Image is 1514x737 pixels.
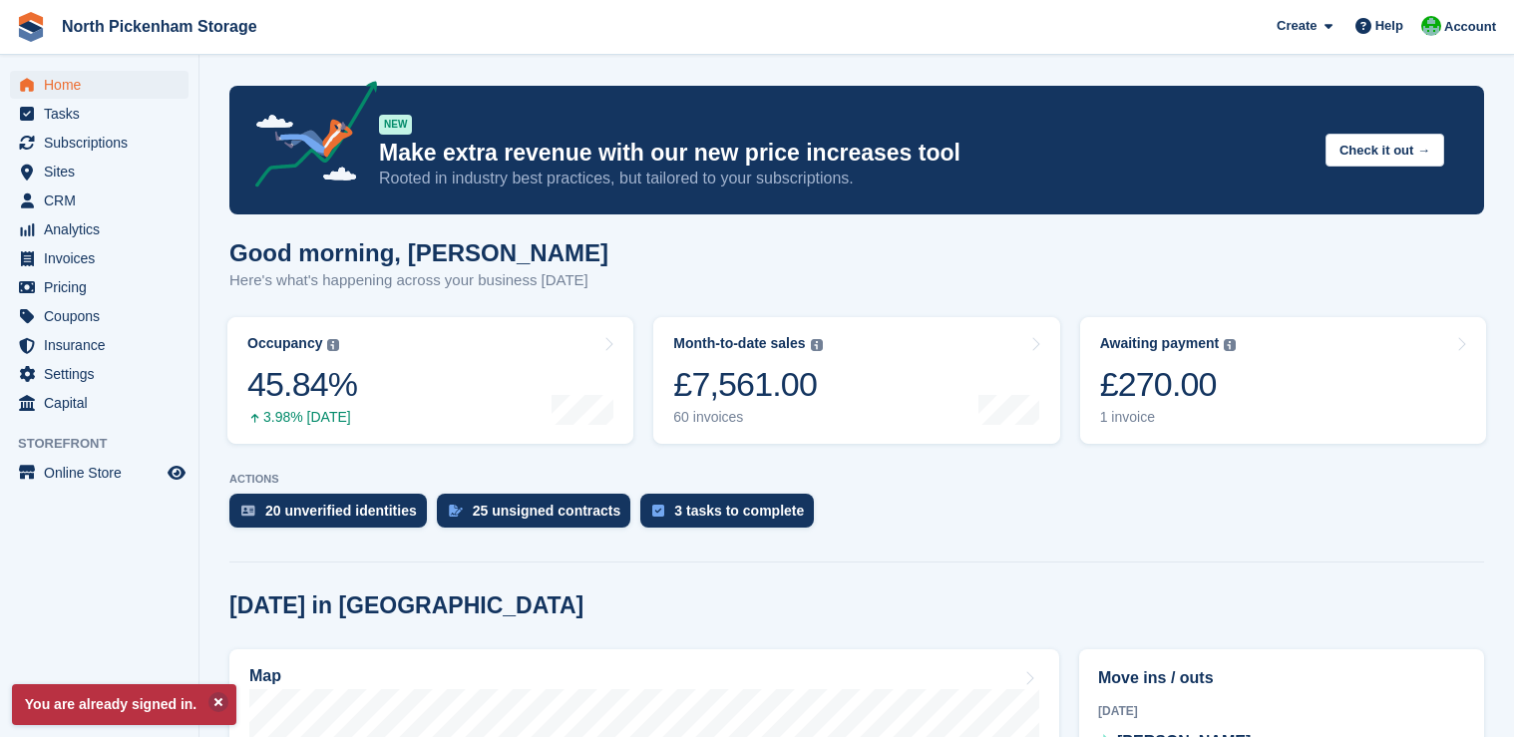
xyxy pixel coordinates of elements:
[10,273,189,301] a: menu
[229,269,608,292] p: Here's what's happening across your business [DATE]
[249,667,281,685] h2: Map
[44,244,164,272] span: Invoices
[44,360,164,388] span: Settings
[10,302,189,330] a: menu
[10,215,189,243] a: menu
[1375,16,1403,36] span: Help
[437,494,641,538] a: 25 unsigned contracts
[238,81,378,194] img: price-adjustments-announcement-icon-8257ccfd72463d97f412b2fc003d46551f7dbcb40ab6d574587a9cd5c0d94...
[673,409,822,426] div: 60 invoices
[44,186,164,214] span: CRM
[673,335,805,352] div: Month-to-date sales
[653,317,1059,444] a: Month-to-date sales £7,561.00 60 invoices
[1100,364,1237,405] div: £270.00
[10,360,189,388] a: menu
[811,339,823,351] img: icon-info-grey-7440780725fd019a000dd9b08b2336e03edf1995a4989e88bcd33f0948082b44.svg
[674,503,804,519] div: 3 tasks to complete
[44,71,164,99] span: Home
[44,215,164,243] span: Analytics
[673,364,822,405] div: £7,561.00
[1080,317,1486,444] a: Awaiting payment £270.00 1 invoice
[10,459,189,487] a: menu
[44,331,164,359] span: Insurance
[1098,666,1465,690] h2: Move ins / outs
[44,129,164,157] span: Subscriptions
[44,459,164,487] span: Online Store
[44,273,164,301] span: Pricing
[10,158,189,185] a: menu
[1100,335,1220,352] div: Awaiting payment
[12,684,236,725] p: You are already signed in.
[241,505,255,517] img: verify_identity-adf6edd0f0f0b5bbfe63781bf79b02c33cf7c696d77639b501bdc392416b5a36.svg
[44,158,164,185] span: Sites
[10,331,189,359] a: menu
[1421,16,1441,36] img: Chris Gulliver
[449,505,463,517] img: contract_signature_icon-13c848040528278c33f63329250d36e43548de30e8caae1d1a13099fd9432cc5.svg
[44,100,164,128] span: Tasks
[1224,339,1236,351] img: icon-info-grey-7440780725fd019a000dd9b08b2336e03edf1995a4989e88bcd33f0948082b44.svg
[229,473,1484,486] p: ACTIONS
[10,244,189,272] a: menu
[379,168,1310,189] p: Rooted in industry best practices, but tailored to your subscriptions.
[1100,409,1237,426] div: 1 invoice
[165,461,189,485] a: Preview store
[229,494,437,538] a: 20 unverified identities
[379,139,1310,168] p: Make extra revenue with our new price increases tool
[10,100,189,128] a: menu
[229,239,608,266] h1: Good morning, [PERSON_NAME]
[1277,16,1317,36] span: Create
[16,12,46,42] img: stora-icon-8386f47178a22dfd0bd8f6a31ec36ba5ce8667c1dd55bd0f319d3a0aa187defe.svg
[44,302,164,330] span: Coupons
[44,389,164,417] span: Capital
[379,115,412,135] div: NEW
[327,339,339,351] img: icon-info-grey-7440780725fd019a000dd9b08b2336e03edf1995a4989e88bcd33f0948082b44.svg
[1325,134,1444,167] button: Check it out →
[640,494,824,538] a: 3 tasks to complete
[1444,17,1496,37] span: Account
[10,389,189,417] a: menu
[247,364,357,405] div: 45.84%
[10,71,189,99] a: menu
[229,592,583,619] h2: [DATE] in [GEOGRAPHIC_DATA]
[473,503,621,519] div: 25 unsigned contracts
[54,10,265,43] a: North Pickenham Storage
[227,317,633,444] a: Occupancy 45.84% 3.98% [DATE]
[265,503,417,519] div: 20 unverified identities
[1098,702,1465,720] div: [DATE]
[247,335,322,352] div: Occupancy
[18,434,198,454] span: Storefront
[10,186,189,214] a: menu
[652,505,664,517] img: task-75834270c22a3079a89374b754ae025e5fb1db73e45f91037f5363f120a921f8.svg
[247,409,357,426] div: 3.98% [DATE]
[10,129,189,157] a: menu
